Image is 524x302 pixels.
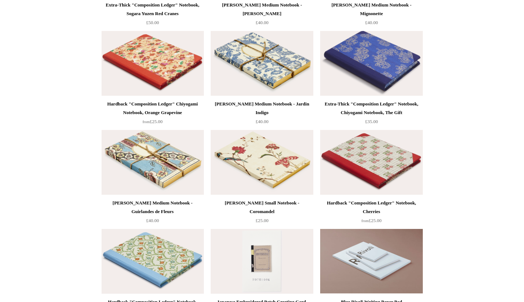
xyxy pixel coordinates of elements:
[320,130,422,195] img: Hardback "Composition Ledger" Notebook, Cherries
[146,218,159,223] span: £40.00
[320,130,422,195] a: Hardback "Composition Ledger" Notebook, Cherries Hardback "Composition Ledger" Notebook, Cherries
[211,100,313,129] a: [PERSON_NAME] Medium Notebook - Jardin Indigo £40.00
[102,31,204,96] img: Hardback "Composition Ledger" Chiyogami Notebook, Orange Grapevine
[146,20,159,25] span: £50.00
[322,1,421,18] div: [PERSON_NAME] Medium Notebook - Mignonette
[211,31,313,96] img: Antoinette Poisson Medium Notebook - Jardin Indigo
[320,31,422,96] img: Extra-Thick "Composition Ledger" Notebook, Chiyogami Notebook, The Gift
[320,229,422,294] a: Blue Rivoli Writing Paper Pad Blue Rivoli Writing Paper Pad
[256,218,269,223] span: £25.00
[365,20,378,25] span: £40.00
[211,1,313,30] a: [PERSON_NAME] Medium Notebook - [PERSON_NAME] £40.00
[103,199,202,216] div: [PERSON_NAME] Medium Notebook - Guirlandes de Fleurs
[322,100,421,117] div: Extra-Thick "Composition Ledger" Notebook, Chiyogami Notebook, The Gift
[211,130,313,195] img: Antoinette Poisson Small Notebook - Coromandel
[102,199,204,228] a: [PERSON_NAME] Medium Notebook - Guirlandes de Fleurs £40.00
[211,130,313,195] a: Antoinette Poisson Small Notebook - Coromandel Antoinette Poisson Small Notebook - Coromandel
[103,1,202,18] div: Extra-Thick "Composition Ledger" Notebook, Sogara Yuzen Red Cranes
[212,199,311,216] div: [PERSON_NAME] Small Notebook - Coromandel
[211,31,313,96] a: Antoinette Poisson Medium Notebook - Jardin Indigo Antoinette Poisson Medium Notebook - Jardin In...
[322,199,421,216] div: Hardback "Composition Ledger" Notebook, Cherries
[102,31,204,96] a: Hardback "Composition Ledger" Chiyogami Notebook, Orange Grapevine Hardback "Composition Ledger" ...
[362,218,382,223] span: £25.00
[102,1,204,30] a: Extra-Thick "Composition Ledger" Notebook, Sogara Yuzen Red Cranes £50.00
[102,100,204,129] a: Hardback "Composition Ledger" Chiyogami Notebook, Orange Grapevine from£25.00
[211,199,313,228] a: [PERSON_NAME] Small Notebook - Coromandel £25.00
[102,130,204,195] img: Antoinette Poisson Medium Notebook - Guirlandes de Fleurs
[256,119,269,124] span: £40.00
[211,229,313,294] a: Japanese Embroidered Patch Greeting Card, Notebook Japanese Embroidered Patch Greeting Card, Note...
[103,100,202,117] div: Hardback "Composition Ledger" Chiyogami Notebook, Orange Grapevine
[102,229,204,294] img: Hardback "Composition Ledger" Notebook, Orange and Teal Flowers
[102,229,204,294] a: Hardback "Composition Ledger" Notebook, Orange and Teal Flowers Hardback "Composition Ledger" Not...
[212,100,311,117] div: [PERSON_NAME] Medium Notebook - Jardin Indigo
[365,119,378,124] span: £35.00
[256,20,269,25] span: £40.00
[143,120,150,124] span: from
[320,229,422,294] img: Blue Rivoli Writing Paper Pad
[362,219,369,223] span: from
[320,199,422,228] a: Hardback "Composition Ledger" Notebook, Cherries from£25.00
[102,130,204,195] a: Antoinette Poisson Medium Notebook - Guirlandes de Fleurs Antoinette Poisson Medium Notebook - Gu...
[320,100,422,129] a: Extra-Thick "Composition Ledger" Notebook, Chiyogami Notebook, The Gift £35.00
[320,1,422,30] a: [PERSON_NAME] Medium Notebook - Mignonette £40.00
[212,1,311,18] div: [PERSON_NAME] Medium Notebook - [PERSON_NAME]
[211,229,313,294] img: Japanese Embroidered Patch Greeting Card, Notebook
[143,119,163,124] span: £25.00
[320,31,422,96] a: Extra-Thick "Composition Ledger" Notebook, Chiyogami Notebook, The Gift Extra-Thick "Composition ...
